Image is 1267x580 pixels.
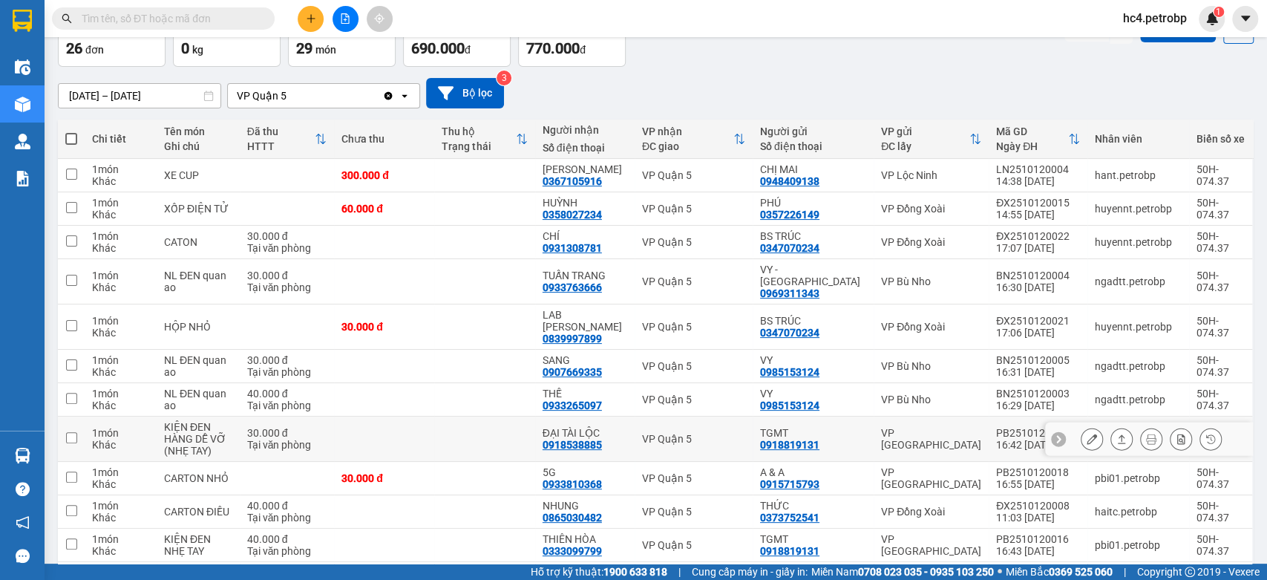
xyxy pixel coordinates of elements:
[92,466,149,478] div: 1 món
[543,545,602,557] div: 0333099799
[247,388,327,400] div: 40.000 đ
[543,175,602,187] div: 0367105916
[760,388,866,400] div: VY
[760,327,819,339] div: 0347070234
[247,439,327,451] div: Tại văn phòng
[996,175,1080,187] div: 14:38 [DATE]
[518,13,626,67] button: Chưa thu770.000đ
[116,13,266,48] div: VP [GEOGRAPHIC_DATA]
[92,270,149,281] div: 1 món
[1095,133,1182,145] div: Nhân viên
[181,39,189,57] span: 0
[92,242,149,254] div: Khác
[996,242,1080,254] div: 17:07 [DATE]
[996,545,1080,557] div: 16:43 [DATE]
[531,564,667,580] span: Hỗ trợ kỹ thuật:
[306,13,316,24] span: plus
[642,140,733,152] div: ĐC giao
[1095,276,1182,287] div: ngadtt.petrobp
[580,44,586,56] span: đ
[881,126,969,137] div: VP gửi
[15,448,30,463] img: warehouse-icon
[543,209,602,221] div: 0358027234
[92,230,149,242] div: 1 món
[996,281,1080,293] div: 16:30 [DATE]
[92,512,149,524] div: Khác
[996,209,1080,221] div: 14:55 [DATE]
[760,209,819,221] div: 0357226149
[603,566,667,578] strong: 1900 633 818
[13,48,105,84] div: LAB VCM DENTAL
[15,134,30,149] img: warehouse-icon
[1111,9,1199,27] span: hc4.petrobp
[543,197,627,209] div: HUỲNH
[1095,472,1182,484] div: pbi01.petrobp
[543,512,602,524] div: 0865030482
[642,236,745,248] div: VP Quận 5
[543,400,602,411] div: 0933265097
[164,433,232,457] div: HÀNG DỄ VỠ (NHẸ TAY)
[642,126,733,137] div: VP nhận
[1196,500,1245,524] div: 50H-074.37
[996,327,1080,339] div: 17:06 [DATE]
[858,566,994,578] strong: 0708 023 035 - 0935 103 250
[760,126,866,137] div: Người gửi
[642,276,745,287] div: VP Quận 5
[16,482,30,496] span: question-circle
[760,163,866,175] div: CHỊ MAI
[1205,12,1219,25] img: icon-new-feature
[760,400,819,411] div: 0985153124
[543,270,627,281] div: TUẤN TRANG
[13,14,36,30] span: Gửi:
[543,163,627,175] div: TRỌNG HIẾU
[315,44,336,56] span: món
[92,327,149,339] div: Khác
[92,197,149,209] div: 1 món
[760,175,819,187] div: 0948409138
[403,13,511,67] button: Đã thu690.000đ
[760,242,819,254] div: 0347070234
[426,78,504,108] button: Bộ lọc
[526,39,580,57] span: 770.000
[543,309,627,333] div: LAB HẢI ĐĂNG
[543,281,602,293] div: 0933763666
[164,169,232,181] div: XE CUP
[642,433,745,445] div: VP Quận 5
[333,6,359,32] button: file-add
[1196,315,1245,339] div: 50H-074.37
[247,281,327,293] div: Tại văn phòng
[1232,6,1258,32] button: caret-down
[642,321,745,333] div: VP Quận 5
[1095,394,1182,405] div: ngadtt.petrobp
[989,120,1087,159] th: Toggle SortBy
[996,126,1068,137] div: Mã GD
[1196,163,1245,187] div: 50H-074.37
[760,533,866,545] div: TGMT
[543,366,602,378] div: 0907669335
[164,421,232,433] div: KIỆN ĐEN
[1006,564,1113,580] span: Miền Bắc
[760,427,866,439] div: TGMT
[543,354,627,366] div: SANG
[164,203,232,215] div: XỐP ĐIỆN TỬ
[881,321,981,333] div: VP Đồng Xoài
[642,506,745,518] div: VP Quận 5
[881,140,969,152] div: ĐC lấy
[996,366,1080,378] div: 16:31 [DATE]
[881,360,981,372] div: VP Bù Nho
[881,533,981,557] div: VP [GEOGRAPHIC_DATA]
[642,394,745,405] div: VP Quận 5
[1185,567,1195,577] span: copyright
[164,533,232,545] div: KIỆN ĐEN
[85,44,104,56] span: đơn
[996,533,1080,545] div: PB2510120016
[996,478,1080,490] div: 16:55 [DATE]
[382,90,394,102] svg: Clear value
[543,333,602,345] div: 0839997899
[247,545,327,557] div: Tại văn phòng
[760,512,819,524] div: 0373752541
[164,236,232,248] div: CATON
[1196,354,1245,378] div: 50H-074.37
[92,209,149,221] div: Khác
[1216,7,1221,17] span: 1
